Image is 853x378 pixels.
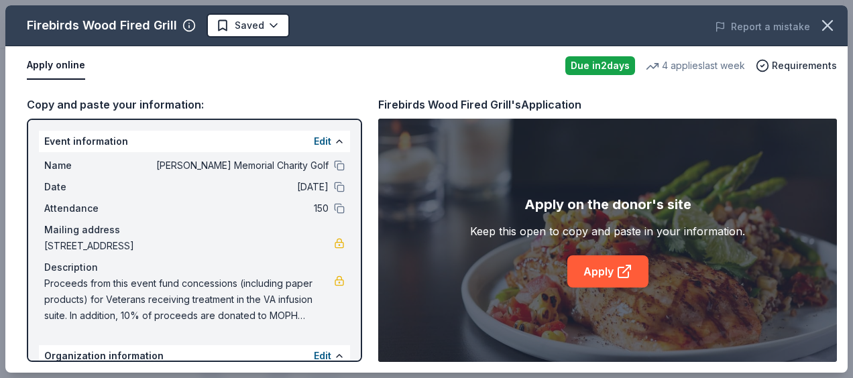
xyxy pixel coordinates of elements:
div: Firebirds Wood Fired Grill [27,15,177,36]
div: Apply on the donor's site [524,194,691,215]
span: Date [44,179,134,195]
div: Mailing address [44,222,345,238]
span: Requirements [772,58,837,74]
span: Name [44,157,134,174]
div: Firebirds Wood Fired Grill's Application [378,96,581,113]
button: Report a mistake [715,19,810,35]
div: Copy and paste your information: [27,96,362,113]
button: Edit [314,133,331,149]
div: Due in 2 days [565,56,635,75]
span: Attendance [44,200,134,216]
div: Description [44,259,345,275]
a: Apply [567,255,648,288]
span: [DATE] [134,179,329,195]
div: Organization information [39,345,350,367]
button: Apply online [27,52,85,80]
span: 150 [134,200,329,216]
button: Saved [207,13,290,38]
div: 4 applies last week [646,58,745,74]
span: [STREET_ADDRESS] [44,238,334,254]
span: [PERSON_NAME] Memorial Charity Golf [134,157,329,174]
div: Keep this open to copy and paste in your information. [470,223,745,239]
span: Proceeds from this event fund concessions (including paper products) for Veterans receiving treat... [44,275,334,324]
div: Event information [39,131,350,152]
button: Edit [314,348,331,364]
button: Requirements [756,58,837,74]
span: Saved [235,17,264,34]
